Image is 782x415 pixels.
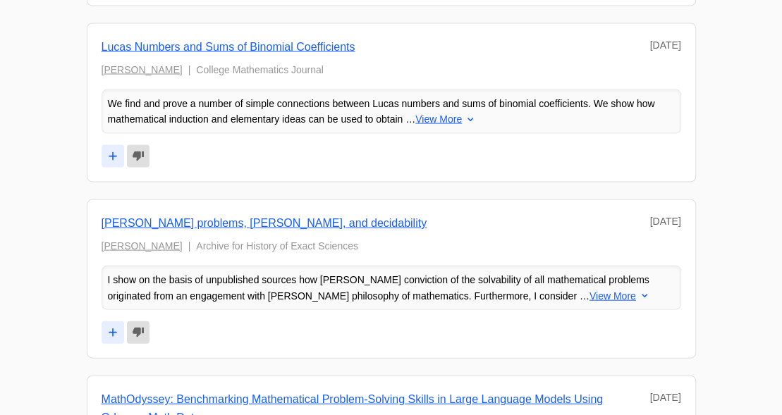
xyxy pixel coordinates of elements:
[649,214,680,228] div: [DATE]
[196,238,358,254] span: Archive for History of Exact Sciences
[188,62,191,78] span: |
[415,111,476,128] button: View More
[102,238,183,254] a: [PERSON_NAME]
[649,38,680,52] div: [DATE]
[102,41,355,53] a: Lucas Numbers and Sums of Binomial Coefficients
[102,62,183,78] a: [PERSON_NAME]
[415,111,462,128] span: View More
[589,288,650,304] button: View More
[188,238,191,254] span: |
[589,288,636,304] span: View More
[102,217,427,229] a: [PERSON_NAME] problems, [PERSON_NAME], and decidability
[108,274,650,302] span: I show on the basis of unpublished sources how [PERSON_NAME] conviction of the solvability of all...
[108,98,655,125] span: We find and prove a number of simple connections between Lucas numbers and sums of binomial coeff...
[649,390,680,404] div: [DATE]
[196,62,324,78] span: College Mathematics Journal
